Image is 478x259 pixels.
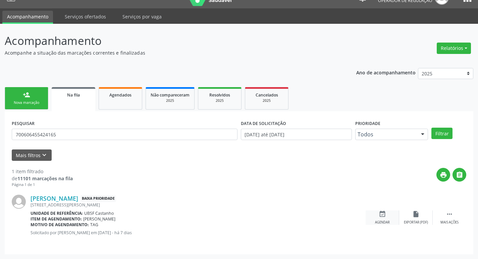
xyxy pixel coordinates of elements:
[31,195,78,202] a: [PERSON_NAME]
[60,11,111,22] a: Serviços ofertados
[151,92,190,98] span: Não compareceram
[241,129,352,140] input: Selecione um intervalo
[5,49,333,56] p: Acompanhe a situação das marcações correntes e finalizadas
[84,210,114,216] span: UBSF Castanho
[456,171,463,179] i: 
[440,171,447,179] i: print
[437,43,471,54] button: Relatórios
[431,128,453,139] button: Filtrar
[12,149,52,161] button: Mais filtroskeyboard_arrow_down
[379,210,386,218] i: event_available
[90,222,98,228] span: TAG
[83,216,115,222] span: [PERSON_NAME]
[412,210,420,218] i: insert_drive_file
[440,220,459,225] div: Mais ações
[31,222,89,228] b: Motivo de agendamento:
[250,98,283,103] div: 2025
[404,220,428,225] div: Exportar (PDF)
[375,220,390,225] div: Agendar
[12,175,73,182] div: de
[2,11,53,24] a: Acompanhamento
[81,195,116,202] span: Baixa Prioridade
[31,216,82,222] b: Item de agendamento:
[356,68,416,76] p: Ano de acompanhamento
[446,210,453,218] i: 
[12,168,73,175] div: 1 item filtrado
[17,175,73,182] strong: 11101 marcações na fila
[109,92,131,98] span: Agendados
[12,129,237,140] input: Nome, CNS
[151,98,190,103] div: 2025
[23,91,30,99] div: person_add
[256,92,278,98] span: Cancelados
[358,131,415,138] span: Todos
[209,92,230,98] span: Resolvidos
[10,100,43,105] div: Nova marcação
[355,118,380,129] label: Prioridade
[118,11,166,22] a: Serviços por vaga
[31,230,366,236] p: Solicitado por [PERSON_NAME] em [DATE] - há 7 dias
[5,33,333,49] p: Acompanhamento
[67,92,80,98] span: Na fila
[41,151,48,159] i: keyboard_arrow_down
[203,98,236,103] div: 2025
[436,168,450,182] button: print
[241,118,286,129] label: DATA DE SOLICITAÇÃO
[31,210,83,216] b: Unidade de referência:
[453,168,466,182] button: 
[12,118,35,129] label: PESQUISAR
[31,202,366,208] div: [STREET_ADDRESS][PERSON_NAME]
[12,195,26,209] img: img
[12,182,73,188] div: Página 1 de 1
